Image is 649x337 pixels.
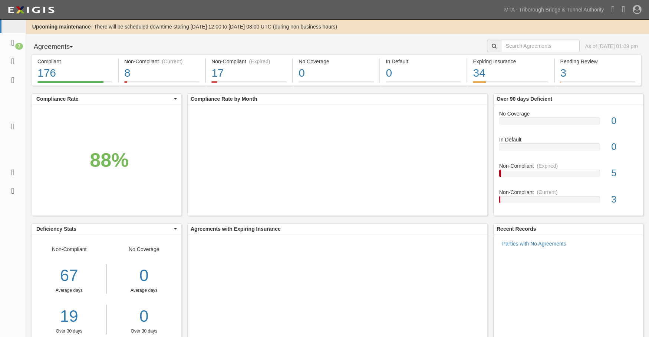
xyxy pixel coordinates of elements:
[211,65,287,81] div: 17
[112,264,176,287] div: 0
[386,65,461,81] div: 0
[124,65,200,81] div: 8
[206,81,292,87] a: Non-Compliant(Expired)17
[608,0,619,19] a: Notifications
[299,65,374,81] div: 0
[124,58,200,65] div: Non-Compliant (Current)
[606,140,643,154] div: 0
[560,58,635,65] div: Pending Review
[499,162,638,188] a: Non-Compliant(Expired)5
[119,81,205,87] a: Non-Compliant(Current)8
[473,65,548,81] div: 34
[15,43,23,50] div: 7
[32,224,181,234] button: Deficiency Stats
[90,146,129,173] div: 88%
[32,81,118,87] a: Compliant176
[606,167,643,180] div: 5
[6,3,57,17] img: logo-5460c22ac91f19d4615b14bd174203de0afe785f0fc80cf4dbbc73dc1793850b.png
[555,81,641,87] a: Pending Review3
[537,188,557,196] div: (Current)
[32,94,181,104] button: Compliance Rate
[36,225,172,233] span: Deficiency Stats
[386,58,461,65] div: In Default
[112,328,176,334] div: Over 30 days
[537,162,558,170] div: (Expired)
[606,193,643,206] div: 3
[32,24,91,30] b: Upcoming maintenance
[32,328,106,334] div: Over 30 days
[191,96,257,102] b: Compliance Rate by Month
[32,264,106,287] div: 67
[380,81,467,87] a: In Default0
[499,110,638,136] a: No Coverage0
[497,226,536,232] b: Recent Records
[560,65,635,81] div: 3
[494,188,643,196] div: Non-Compliant
[585,43,638,50] div: As of [DATE] 01:09 pm
[473,58,548,65] div: Expiring Insurance
[501,40,580,52] input: Search Agreements
[494,110,643,117] div: No Coverage
[501,2,608,17] a: MTA - Triborough Bridge & Tunnel Authority
[293,81,379,87] a: No Coverage0
[606,114,643,128] div: 0
[26,23,649,30] div: - There will be scheduled downtime staring [DATE] 12:00 to [DATE] 08:00 UTC (during non business ...
[499,136,638,162] a: In Default0
[37,65,112,81] div: 176
[32,287,106,294] div: Average days
[32,246,107,334] div: Non-Compliant
[249,58,270,65] div: (Expired)
[211,58,287,65] div: Non-Compliant (Expired)
[162,58,182,65] div: (Current)
[299,58,374,65] div: No Coverage
[622,4,625,14] i: Help Center - Complianz
[191,226,281,232] b: Agreements with Expiring Insurance
[494,162,643,170] div: Non-Compliant
[497,96,552,102] b: Over 90 days Deficient
[112,287,176,294] div: Average days
[107,246,182,334] div: No Coverage
[112,305,176,328] a: 0
[37,58,112,65] div: Compliant
[36,95,172,103] span: Compliance Rate
[467,81,554,87] a: Expiring Insurance34
[494,136,643,143] div: In Default
[502,241,566,247] a: Parties with No Agreements
[499,188,638,209] a: Non-Compliant(Current)3
[32,305,106,328] a: 19
[32,40,87,54] button: Agreements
